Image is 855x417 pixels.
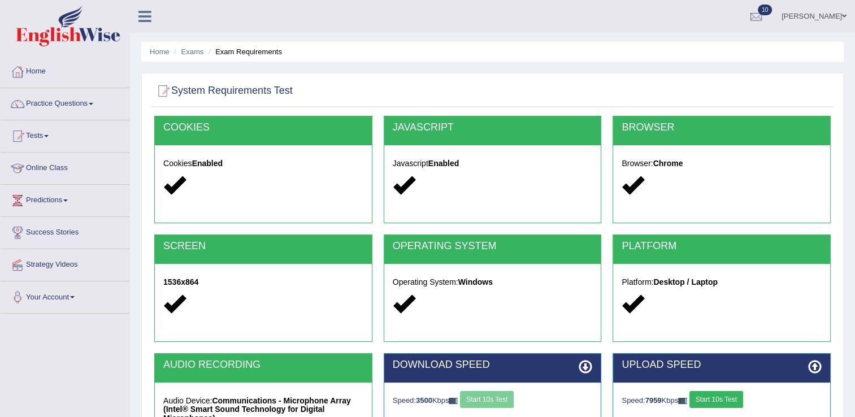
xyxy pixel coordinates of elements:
a: Your Account [1,281,129,310]
a: Success Stories [1,217,129,245]
strong: 3500 [416,396,432,405]
img: ajax-loader-fb-connection.gif [449,398,458,404]
h2: AUDIO RECORDING [163,359,363,371]
a: Strategy Videos [1,249,129,277]
span: 10 [758,5,772,15]
h2: JAVASCRIPT [393,122,593,133]
h2: System Requirements Test [154,82,293,99]
h2: PLATFORM [622,241,822,252]
div: Speed: Kbps [622,391,822,411]
a: Online Class [1,153,129,181]
a: Home [150,47,170,56]
h5: Browser: [622,159,822,168]
h5: Cookies [163,159,363,168]
button: Start 10s Test [689,391,743,408]
h2: DOWNLOAD SPEED [393,359,593,371]
a: Home [1,56,129,84]
strong: Enabled [428,159,459,168]
div: Speed: Kbps [393,391,593,411]
h2: OPERATING SYSTEM [393,241,593,252]
strong: Desktop / Laptop [653,277,718,286]
h5: Operating System: [393,278,593,286]
h2: SCREEN [163,241,363,252]
h2: BROWSER [622,122,822,133]
a: Practice Questions [1,88,129,116]
h5: Javascript [393,159,593,168]
a: Tests [1,120,129,149]
strong: Chrome [653,159,683,168]
a: Exams [181,47,204,56]
strong: 7959 [645,396,662,405]
h2: COOKIES [163,122,363,133]
h5: Platform: [622,278,822,286]
li: Exam Requirements [206,46,282,57]
strong: Enabled [192,159,223,168]
img: ajax-loader-fb-connection.gif [678,398,687,404]
strong: Windows [458,277,493,286]
strong: 1536x864 [163,277,198,286]
h2: UPLOAD SPEED [622,359,822,371]
a: Predictions [1,185,129,213]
